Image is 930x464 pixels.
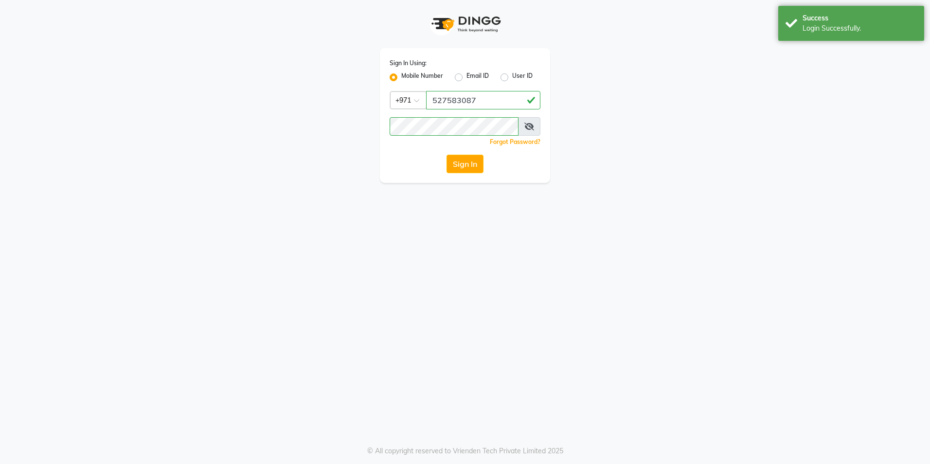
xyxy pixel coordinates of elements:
label: Email ID [466,71,489,83]
div: Success [803,13,917,23]
div: Login Successfully. [803,23,917,34]
label: Mobile Number [401,71,443,83]
label: User ID [512,71,533,83]
img: logo1.svg [426,10,504,38]
label: Sign In Using: [390,59,427,68]
a: Forgot Password? [490,138,540,145]
button: Sign In [447,155,483,173]
input: Username [390,117,519,136]
input: Username [426,91,540,109]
